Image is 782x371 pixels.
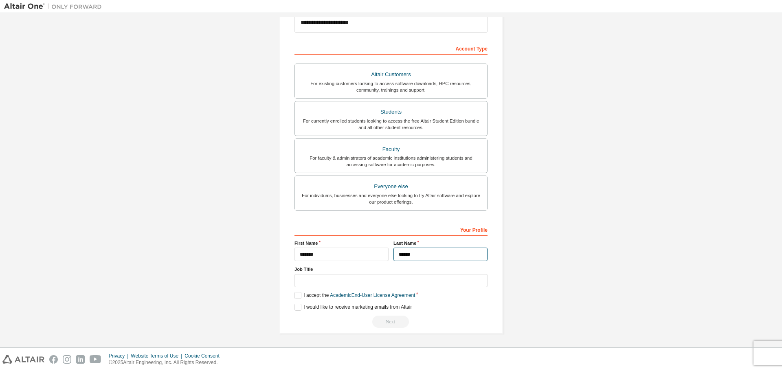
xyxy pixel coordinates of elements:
[300,106,482,118] div: Students
[4,2,106,11] img: Altair One
[294,292,415,299] label: I accept the
[294,240,389,246] label: First Name
[300,192,482,205] div: For individuals, businesses and everyone else looking to try Altair software and explore our prod...
[300,155,482,168] div: For faculty & administrators of academic institutions administering students and accessing softwa...
[63,355,71,364] img: instagram.svg
[294,42,488,55] div: Account Type
[90,355,101,364] img: youtube.svg
[393,240,488,246] label: Last Name
[109,359,224,366] p: © 2025 Altair Engineering, Inc. All Rights Reserved.
[294,266,488,272] label: Job Title
[300,118,482,131] div: For currently enrolled students looking to access the free Altair Student Edition bundle and all ...
[2,355,44,364] img: altair_logo.svg
[294,316,488,328] div: Read and acccept EULA to continue
[300,181,482,192] div: Everyone else
[300,80,482,93] div: For existing customers looking to access software downloads, HPC resources, community, trainings ...
[109,353,131,359] div: Privacy
[49,355,58,364] img: facebook.svg
[300,69,482,80] div: Altair Customers
[185,353,224,359] div: Cookie Consent
[330,292,415,298] a: Academic End-User License Agreement
[76,355,85,364] img: linkedin.svg
[131,353,185,359] div: Website Terms of Use
[300,144,482,155] div: Faculty
[294,304,412,311] label: I would like to receive marketing emails from Altair
[294,223,488,236] div: Your Profile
